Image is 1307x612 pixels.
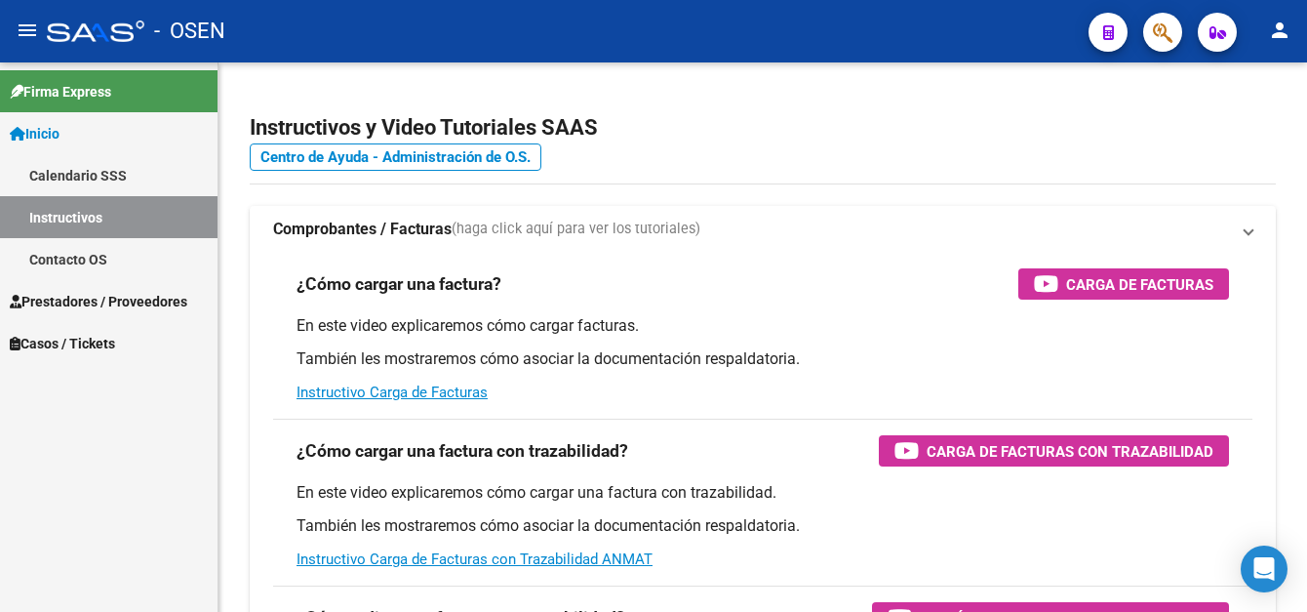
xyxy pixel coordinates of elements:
mat-icon: person [1268,19,1291,42]
h2: Instructivos y Video Tutoriales SAAS [250,109,1276,146]
p: En este video explicaremos cómo cargar una factura con trazabilidad. [297,482,1229,504]
span: Carga de Facturas [1066,272,1213,297]
mat-icon: menu [16,19,39,42]
a: Centro de Ayuda - Administración de O.S. [250,143,541,171]
h3: ¿Cómo cargar una factura? [297,270,501,298]
strong: Comprobantes / Facturas [273,219,452,240]
p: También les mostraremos cómo asociar la documentación respaldatoria. [297,515,1229,537]
div: Open Intercom Messenger [1241,546,1287,592]
span: (haga click aquí para ver los tutoriales) [452,219,700,240]
span: Inicio [10,123,59,144]
span: Prestadores / Proveedores [10,291,187,312]
button: Carga de Facturas con Trazabilidad [879,435,1229,467]
span: Firma Express [10,81,111,102]
span: - OSEN [154,10,225,53]
a: Instructivo Carga de Facturas con Trazabilidad ANMAT [297,551,653,568]
a: Instructivo Carga de Facturas [297,384,488,401]
h3: ¿Cómo cargar una factura con trazabilidad? [297,437,628,465]
span: Carga de Facturas con Trazabilidad [927,439,1213,464]
p: También les mostraremos cómo asociar la documentación respaldatoria. [297,348,1229,370]
mat-expansion-panel-header: Comprobantes / Facturas(haga click aquí para ver los tutoriales) [250,206,1276,253]
p: En este video explicaremos cómo cargar facturas. [297,315,1229,337]
button: Carga de Facturas [1018,268,1229,300]
span: Casos / Tickets [10,333,115,354]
